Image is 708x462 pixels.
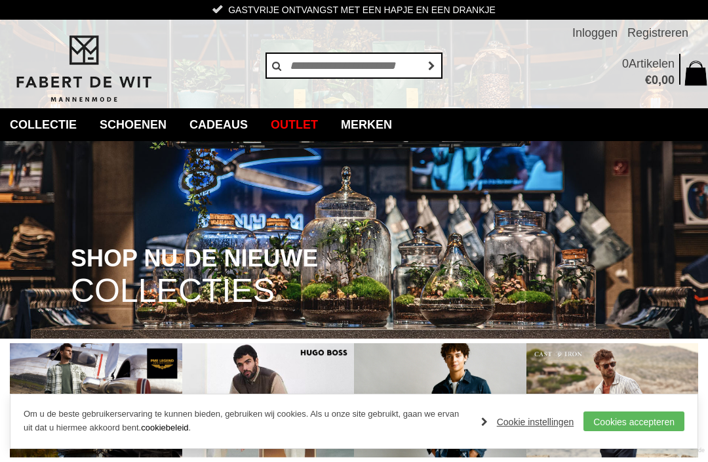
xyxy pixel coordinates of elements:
span: 00 [661,73,675,87]
a: Schoenen [90,108,176,141]
img: Fabert de Wit [10,33,157,104]
a: Cookies accepteren [583,411,684,431]
a: Cookie instellingen [481,412,574,432]
a: Registreren [627,20,688,46]
span: , [658,73,661,87]
span: COLLECTIES [71,274,275,308]
a: Inloggen [572,20,618,46]
img: Hugo Boss [182,343,355,457]
img: Denham [354,343,526,457]
img: PME [10,343,182,457]
img: Cast Iron [526,343,699,457]
a: cookiebeleid [141,423,188,432]
p: Om u de beste gebruikerservaring te kunnen bieden, gebruiken wij cookies. Als u onze site gebruik... [24,408,468,435]
span: SHOP NU DE NIEUWE [71,246,318,271]
a: Cadeaus [180,108,258,141]
a: Merken [331,108,402,141]
span: Artikelen [629,57,675,70]
span: € [645,73,652,87]
span: 0 [652,73,658,87]
span: 0 [622,57,629,70]
a: Outlet [261,108,328,141]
